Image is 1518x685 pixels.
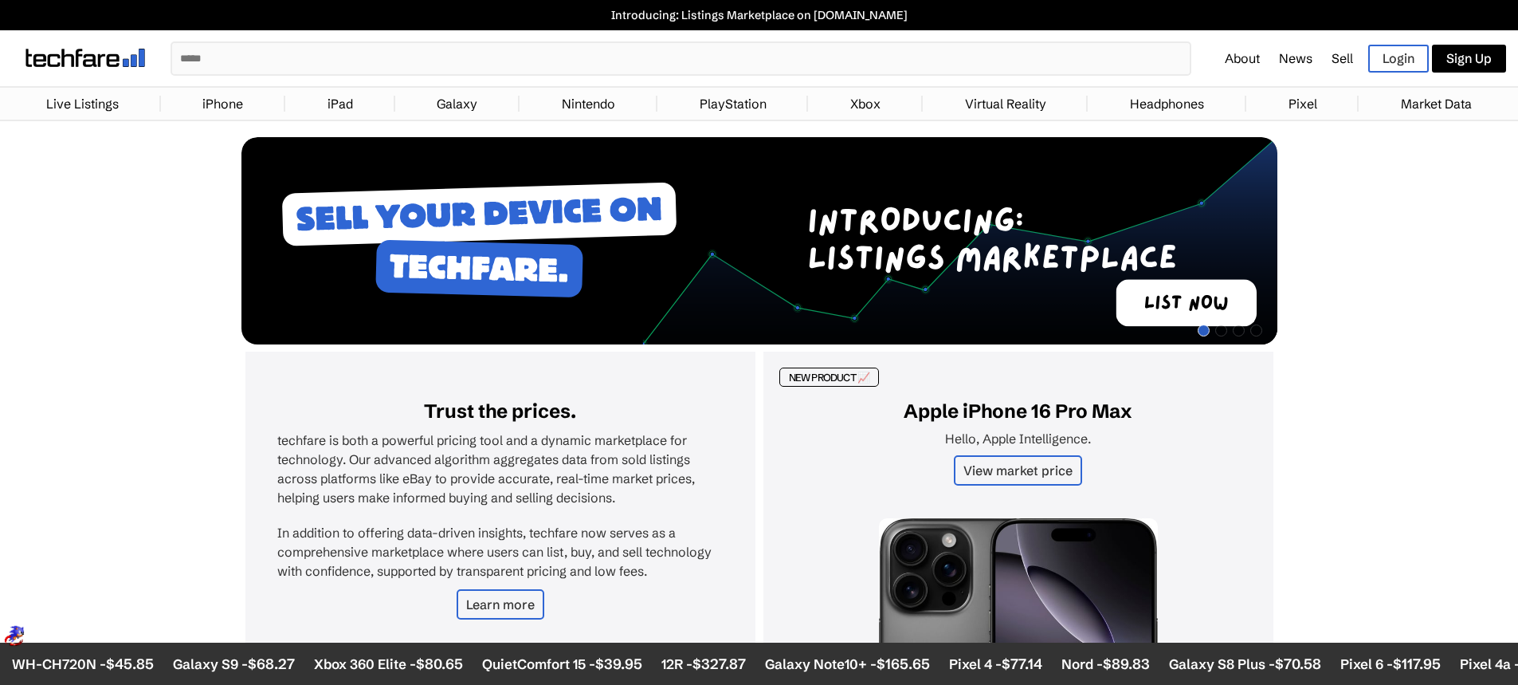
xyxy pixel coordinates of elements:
li: Nord - [1061,655,1150,673]
a: PlayStation [692,88,775,120]
a: Pixel [1281,88,1325,120]
a: Sell [1332,50,1353,66]
span: Go to slide 2 [1215,325,1227,337]
p: techfare is both a powerful pricing tool and a dynamic marketplace for technology. Our advanced a... [277,431,724,507]
span: $39.95 [595,655,642,673]
span: $68.27 [248,655,295,673]
li: 12R - [661,655,746,673]
img: techfare logo [25,49,145,67]
a: View market price [954,455,1082,486]
span: $80.65 [416,655,463,673]
li: Pixel 4 - [949,655,1042,673]
div: NEW PRODUCT 📈 [779,368,880,387]
li: Galaxy S9 - [173,655,295,673]
a: News [1279,50,1312,66]
a: About [1225,50,1260,66]
span: Go to slide 3 [1233,325,1245,337]
a: iPad [320,88,361,120]
p: Hello, Apple Intelligence. [795,431,1241,447]
h2: Apple iPhone 16 Pro Max [795,400,1241,423]
span: $327.87 [692,655,746,673]
a: Galaxy [429,88,485,120]
span: $165.65 [877,655,930,673]
span: Go to slide 1 [1198,325,1210,337]
li: QuietComfort 15 - [482,655,642,673]
a: Nintendo [554,88,623,120]
li: Xbox 360 Elite - [314,655,463,673]
li: Galaxy S8 Plus - [1169,655,1321,673]
a: Learn more [457,589,544,620]
a: Sign Up [1432,45,1506,73]
li: Galaxy Note10+ - [765,655,930,673]
a: Live Listings [38,88,127,120]
span: Go to slide 4 [1250,325,1262,337]
span: $77.14 [1002,655,1042,673]
div: 1 / 4 [241,137,1277,348]
a: Introducing: Listings Marketplace on [DOMAIN_NAME] [8,8,1510,22]
a: Market Data [1393,88,1480,120]
h2: Trust the prices. [277,400,724,423]
a: Headphones [1122,88,1212,120]
img: Desktop Image 1 [241,137,1277,344]
span: $70.58 [1275,655,1321,673]
a: Virtual Reality [957,88,1054,120]
a: Login [1368,45,1429,73]
a: Xbox [842,88,888,120]
span: $89.83 [1103,655,1150,673]
p: In addition to offering data-driven insights, techfare now serves as a comprehensive marketplace ... [277,523,724,581]
a: iPhone [194,88,251,120]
